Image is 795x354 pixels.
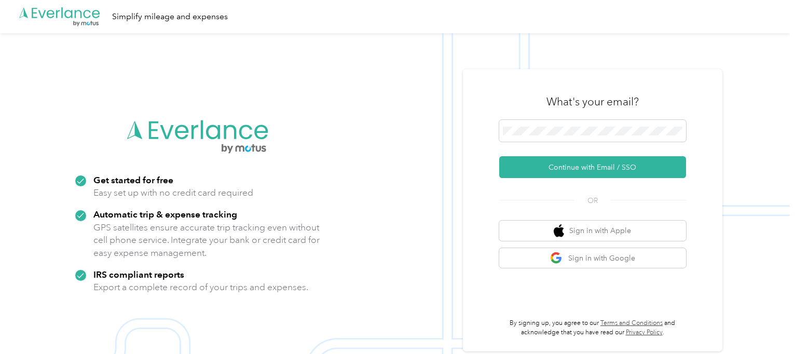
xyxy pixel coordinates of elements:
p: GPS satellites ensure accurate trip tracking even without cell phone service. Integrate your bank... [93,221,320,260]
p: Export a complete record of your trips and expenses. [93,281,308,294]
img: apple logo [554,224,564,237]
div: Simplify mileage and expenses [112,10,228,23]
img: google logo [550,252,563,265]
button: google logoSign in with Google [499,248,686,268]
button: apple logoSign in with Apple [499,221,686,241]
span: OR [574,195,611,206]
p: By signing up, you agree to our and acknowledge that you have read our . [499,319,686,337]
button: Continue with Email / SSO [499,156,686,178]
strong: IRS compliant reports [93,269,184,280]
strong: Automatic trip & expense tracking [93,209,237,220]
a: Terms and Conditions [600,319,663,327]
h3: What's your email? [546,94,639,109]
strong: Get started for free [93,174,173,185]
a: Privacy Policy [626,329,663,336]
p: Easy set up with no credit card required [93,186,253,199]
